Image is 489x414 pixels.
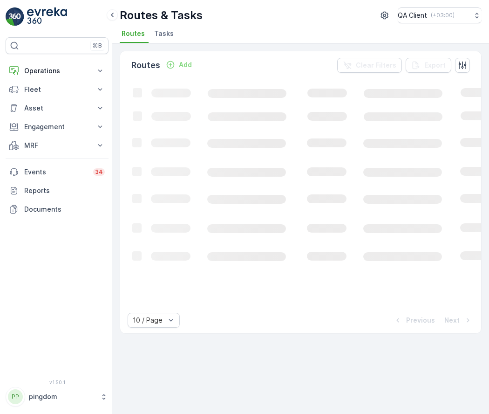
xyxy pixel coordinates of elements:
[398,11,427,20] p: QA Client
[95,168,103,176] p: 34
[398,7,482,23] button: QA Client(+03:00)
[24,85,90,94] p: Fleet
[337,58,402,73] button: Clear Filters
[6,387,109,407] button: PPpingdom
[6,200,109,219] a: Documents
[24,122,90,131] p: Engagement
[27,7,67,26] img: logo_light-DOdMpM7g.png
[24,103,90,113] p: Asset
[154,29,174,38] span: Tasks
[93,42,102,49] p: ⌘B
[131,59,160,72] p: Routes
[444,316,460,325] p: Next
[6,80,109,99] button: Fleet
[122,29,145,38] span: Routes
[406,316,435,325] p: Previous
[162,59,196,70] button: Add
[6,136,109,155] button: MRF
[6,99,109,117] button: Asset
[24,141,90,150] p: MRF
[406,58,451,73] button: Export
[6,379,109,385] span: v 1.50.1
[6,117,109,136] button: Engagement
[424,61,446,70] p: Export
[24,66,90,76] p: Operations
[443,315,474,326] button: Next
[392,315,436,326] button: Previous
[24,186,105,195] p: Reports
[6,181,109,200] a: Reports
[8,389,23,404] div: PP
[6,163,109,181] a: Events34
[120,8,203,23] p: Routes & Tasks
[24,167,88,177] p: Events
[356,61,396,70] p: Clear Filters
[6,62,109,80] button: Operations
[24,205,105,214] p: Documents
[6,7,24,26] img: logo
[431,12,455,19] p: ( +03:00 )
[29,392,95,401] p: pingdom
[179,60,192,69] p: Add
